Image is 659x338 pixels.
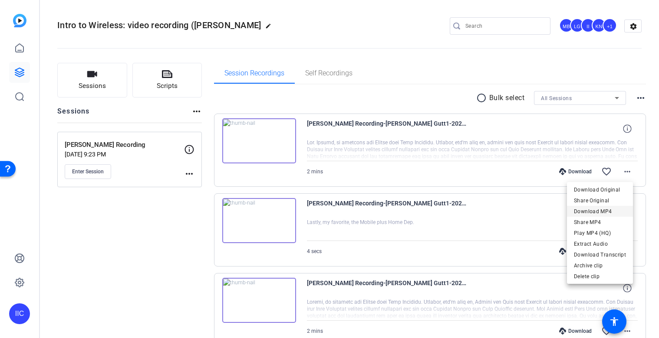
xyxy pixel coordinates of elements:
[574,206,626,217] span: Download MP4
[574,195,626,206] span: Share Original
[574,217,626,227] span: Share MP4
[574,271,626,282] span: Delete clip
[574,185,626,195] span: Download Original
[574,250,626,260] span: Download Transcript
[574,260,626,271] span: Archive clip
[574,228,626,238] span: Play MP4 (HQ)
[574,239,626,249] span: Extract Audio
